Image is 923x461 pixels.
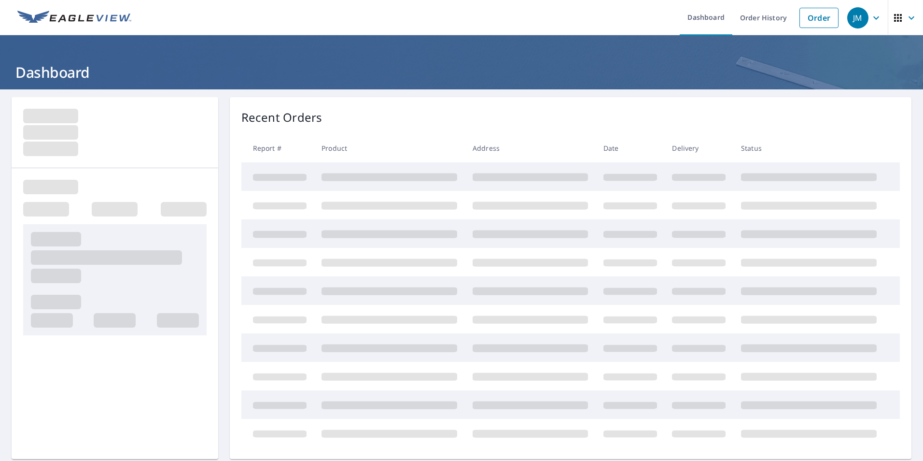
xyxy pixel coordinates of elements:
h1: Dashboard [12,62,911,82]
th: Address [465,134,596,162]
th: Product [314,134,465,162]
th: Status [733,134,884,162]
div: JM [847,7,868,29]
th: Report # [241,134,314,162]
img: EV Logo [17,11,131,25]
th: Delivery [664,134,733,162]
th: Date [596,134,665,162]
p: Recent Orders [241,109,322,126]
a: Order [799,8,839,28]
